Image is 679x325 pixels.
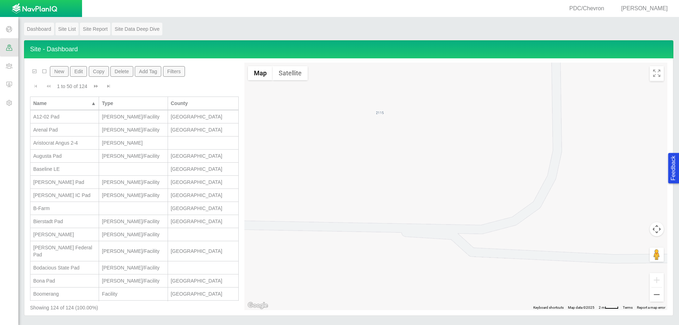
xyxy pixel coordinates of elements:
div: [PERSON_NAME] [613,5,671,13]
a: Report a map error [637,306,665,309]
img: Google [246,301,269,310]
td: Weld County [168,202,239,215]
span: Map data ©2025 [568,306,594,309]
td: Weld County [168,150,239,163]
td: A12-02 Pad [30,110,99,123]
td: Adams County [168,163,239,176]
div: Aristocrat Angus 2-4 [33,139,96,146]
td: Aristocrat Angus 2-4 [30,137,99,150]
td: Wells/Facility [99,215,168,228]
div: B-Farm [33,205,96,212]
td: Belford Pad [30,176,99,189]
button: Map Scale: 2 m per 35 pixels [597,305,621,310]
div: [PERSON_NAME]/Facility [102,218,164,225]
button: Show street map [248,66,273,80]
div: [PERSON_NAME]/Facility [102,277,164,284]
div: [GEOGRAPHIC_DATA] [171,218,236,225]
button: Filters [163,66,185,77]
div: Bona Pad [33,277,96,284]
span: [PERSON_NAME] [621,5,668,11]
th: County [168,97,239,110]
div: Bierstadt Pad [33,218,96,225]
td: Wells/Facility [99,189,168,202]
button: Show satellite imagery [273,66,308,80]
td: Weld County [168,189,239,202]
div: A12-02 Pad [33,113,96,120]
button: Go to last page [103,80,114,93]
td: Weld County [168,215,239,228]
td: Wells/Facility [99,150,168,163]
td: Bodacious State Pad [30,261,99,274]
div: [GEOGRAPHIC_DATA] [171,290,236,297]
div: Name [33,100,89,107]
div: [PERSON_NAME] Pad [33,179,96,186]
div: [PERSON_NAME]/Facility [102,152,164,159]
div: [PERSON_NAME] [102,139,164,146]
div: Facility [102,290,164,297]
td: Weld County [168,288,239,301]
div: [PERSON_NAME] IC Pad [33,192,96,199]
td: Baseline LE [30,163,99,176]
div: [PERSON_NAME]/Facility [102,126,164,133]
td: Booth Pad [30,301,99,314]
button: Copy [89,66,109,77]
span: PDC/Chevron [569,5,604,11]
td: Wells [99,137,168,150]
td: Bona Pad [30,274,99,288]
button: Zoom out [650,288,664,302]
div: [PERSON_NAME]/Facility [102,264,164,271]
div: [GEOGRAPHIC_DATA] [171,277,236,284]
div: [GEOGRAPHIC_DATA] [171,192,236,199]
button: Go to next page [90,80,101,93]
a: Dashboard [24,23,54,35]
td: Blackburn Federal Pad [30,241,99,261]
th: Name [30,97,99,110]
span: Showing 124 of 124 (100.00%) [30,305,98,311]
div: [GEOGRAPHIC_DATA] [171,152,236,159]
td: Berry IC Pad [30,189,99,202]
td: B-Farm [30,202,99,215]
td: Wells/Facility [99,261,168,274]
div: [PERSON_NAME]/Facility [102,192,164,199]
div: [GEOGRAPHIC_DATA] [171,166,236,173]
td: Facility [99,288,168,301]
button: Toggle Fullscreen in browser window [650,66,664,80]
div: [GEOGRAPHIC_DATA] [171,248,236,255]
img: UrbanGroupSolutionsTheme$USG_Images$logo.png [12,3,57,14]
div: Augusta Pad [33,152,96,159]
td: Weld County [168,301,239,314]
button: Drag Pegman onto the map to open Street View [650,248,664,262]
td: Weld County [168,241,239,261]
button: Keyboard shortcuts [533,305,564,310]
div: 1 to 50 of 124 [54,83,90,93]
button: Add Tag [135,66,162,77]
a: Open this area in Google Maps (opens a new window) [246,301,269,310]
div: Type [102,100,164,107]
div: [PERSON_NAME]/Facility [102,113,164,120]
button: Feedback [668,153,679,183]
div: Pagination [30,80,239,93]
button: Delete [110,66,133,77]
td: Wells/Facility [99,241,168,261]
td: Arenal Pad [30,123,99,137]
h4: Site - Dashboard [24,40,673,58]
div: [GEOGRAPHIC_DATA] [171,113,236,120]
td: Wells/Facility [99,176,168,189]
a: Site List [56,23,79,35]
td: Wells/Facility [99,274,168,288]
div: County [171,100,236,107]
td: Bishop [30,228,99,241]
div: [PERSON_NAME] Federal Pad [33,244,96,258]
td: Weld County [168,110,239,123]
td: Wells/Facility [99,301,168,314]
td: Boomerang [30,288,99,301]
div: [PERSON_NAME]/Facility [102,179,164,186]
span: ▲ [91,100,96,106]
td: Weld County [168,123,239,137]
th: Type [99,97,168,110]
button: Zoom in [650,273,664,287]
td: Weld County [168,176,239,189]
div: [PERSON_NAME] [33,231,96,238]
div: [PERSON_NAME]/Facility [102,248,164,255]
td: Augusta Pad [30,150,99,163]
